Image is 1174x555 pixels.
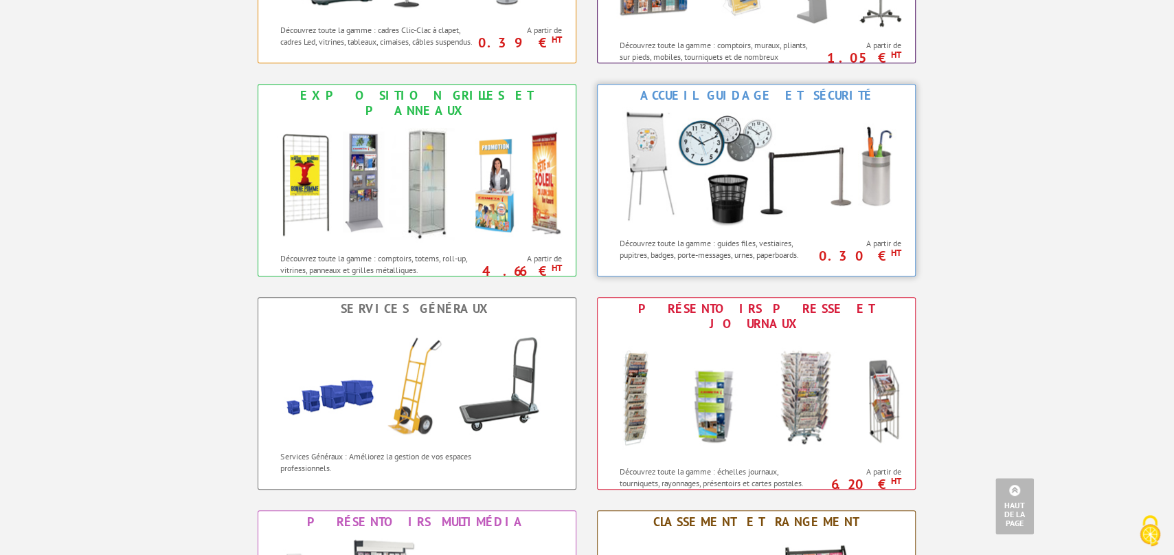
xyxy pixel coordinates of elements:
p: Découvrez toute la gamme : cadres Clic-Clac à clapet, cadres Led, vitrines, tableaux, cimaises, c... [280,24,476,47]
div: Accueil Guidage et Sécurité [601,88,912,103]
span: A partir de [820,40,901,51]
img: Présentoirs Presse et Journaux [605,335,907,459]
div: Exposition Grilles et Panneaux [262,88,572,118]
img: Exposition Grilles et Panneaux [266,122,568,246]
span: A partir de [480,253,562,264]
sup: HT [551,262,561,274]
button: Cookies (fenêtre modale) [1126,508,1174,555]
span: A partir de [480,25,562,36]
a: Services Généraux Services Généraux Services Généraux : Améliorez la gestion de vos espaces profe... [258,297,576,490]
sup: HT [890,475,901,487]
p: 6.20 € [813,480,901,488]
p: Découvrez toute la gamme : échelles journaux, tourniquets, rayonnages, présentoirs et cartes post... [620,466,815,489]
div: Présentoirs Presse et Journaux [601,301,912,331]
div: Présentoirs Multimédia [262,514,572,530]
img: Cookies (fenêtre modale) [1133,514,1167,548]
p: Services Généraux : Améliorez la gestion de vos espaces professionnels. [280,450,476,474]
sup: HT [890,247,901,259]
img: Accueil Guidage et Sécurité [605,107,907,230]
p: 0.30 € [813,252,901,260]
a: Présentoirs Presse et Journaux Présentoirs Presse et Journaux Découvrez toute la gamme : échelles... [597,297,916,490]
p: Découvrez toute la gamme : comptoirs, totems, roll-up, vitrines, panneaux et grilles métalliques. [280,252,476,276]
a: Accueil Guidage et Sécurité Accueil Guidage et Sécurité Découvrez toute la gamme : guides files, ... [597,84,916,276]
p: 4.66 € [473,267,562,275]
span: A partir de [820,238,901,249]
p: 1.05 € [813,54,901,62]
p: Découvrez toute la gamme : comptoirs, muraux, pliants, sur pieds, mobiles, tourniquets et de nomb... [620,39,815,74]
p: Découvrez toute la gamme : guides files, vestiaires, pupitres, badges, porte-messages, urnes, pap... [620,237,815,261]
div: Services Généraux [262,301,572,316]
span: A partir de [820,466,901,477]
p: 0.39 € [473,39,562,47]
a: Haut de la page [995,478,1034,534]
div: Classement et Rangement [601,514,912,530]
a: Exposition Grilles et Panneaux Exposition Grilles et Panneaux Découvrez toute la gamme : comptoir... [258,84,576,276]
sup: HT [551,34,561,45]
sup: HT [890,49,901,61]
img: Services Généraux [266,320,568,444]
